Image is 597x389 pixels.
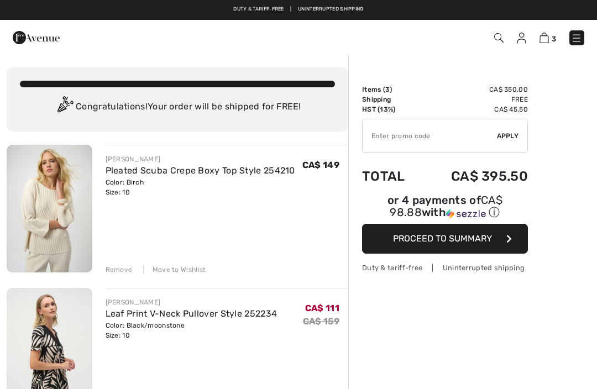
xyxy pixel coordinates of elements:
[362,94,421,104] td: Shipping
[54,96,76,118] img: Congratulation2.svg
[421,104,528,114] td: CA$ 45.50
[7,145,92,272] img: Pleated Scuba Crepe Boxy Top Style 254210
[362,224,528,254] button: Proceed to Summary
[362,195,528,224] div: or 4 payments ofCA$ 98.88withSezzle Click to learn more about Sezzle
[393,233,492,244] span: Proceed to Summary
[106,308,277,319] a: Leaf Print V-Neck Pullover Style 252234
[362,104,421,114] td: HST (13%)
[20,96,335,118] div: Congratulations! Your order will be shipped for FREE!
[106,297,277,307] div: [PERSON_NAME]
[363,119,497,153] input: Promo code
[362,195,528,220] div: or 4 payments of with
[552,35,556,43] span: 3
[390,193,502,219] span: CA$ 98.88
[106,177,295,197] div: Color: Birch Size: 10
[494,33,504,43] img: Search
[385,86,390,93] span: 3
[13,27,60,49] img: 1ère Avenue
[421,85,528,94] td: CA$ 350.00
[13,31,60,42] a: 1ère Avenue
[106,165,295,176] a: Pleated Scuba Crepe Boxy Top Style 254210
[106,320,277,340] div: Color: Black/moonstone Size: 10
[303,316,339,327] s: CA$ 159
[446,209,486,219] img: Sezzle
[571,33,582,44] img: Menu
[305,303,339,313] span: CA$ 111
[497,131,519,141] span: Apply
[517,33,526,44] img: My Info
[421,94,528,104] td: Free
[362,157,421,195] td: Total
[106,154,295,164] div: [PERSON_NAME]
[362,85,421,94] td: Items ( )
[421,157,528,195] td: CA$ 395.50
[106,265,133,275] div: Remove
[302,160,339,170] span: CA$ 149
[362,262,528,273] div: Duty & tariff-free | Uninterrupted shipping
[143,265,206,275] div: Move to Wishlist
[540,33,549,43] img: Shopping Bag
[540,31,556,44] a: 3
